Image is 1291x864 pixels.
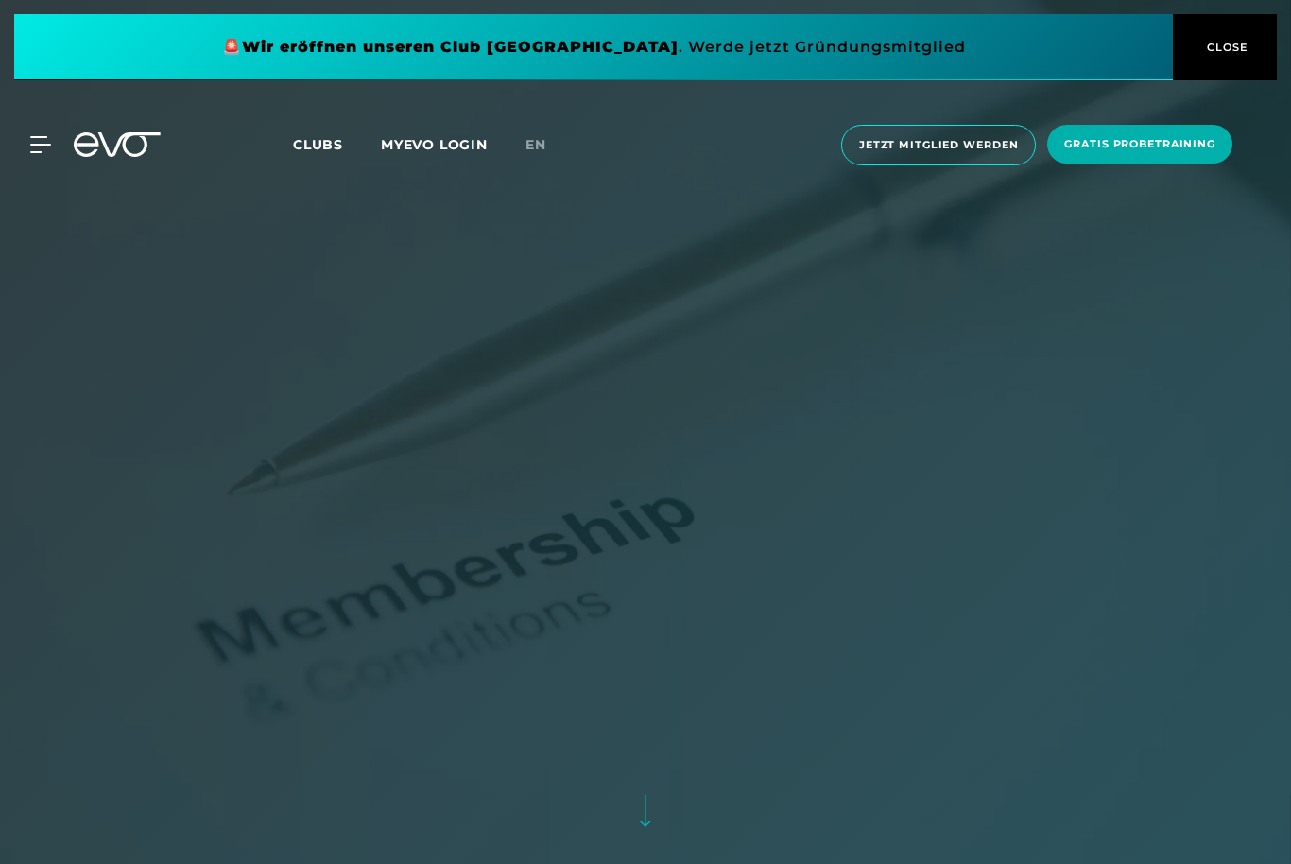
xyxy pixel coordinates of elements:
[381,136,488,153] a: MYEVO LOGIN
[835,125,1041,165] a: Jetzt Mitglied werden
[1202,39,1248,56] span: CLOSE
[1041,125,1238,165] a: Gratis Probetraining
[1173,14,1277,80] button: CLOSE
[859,137,1018,153] span: Jetzt Mitglied werden
[293,136,343,153] span: Clubs
[525,136,546,153] span: en
[293,135,381,153] a: Clubs
[525,134,569,156] a: en
[1064,136,1215,152] span: Gratis Probetraining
